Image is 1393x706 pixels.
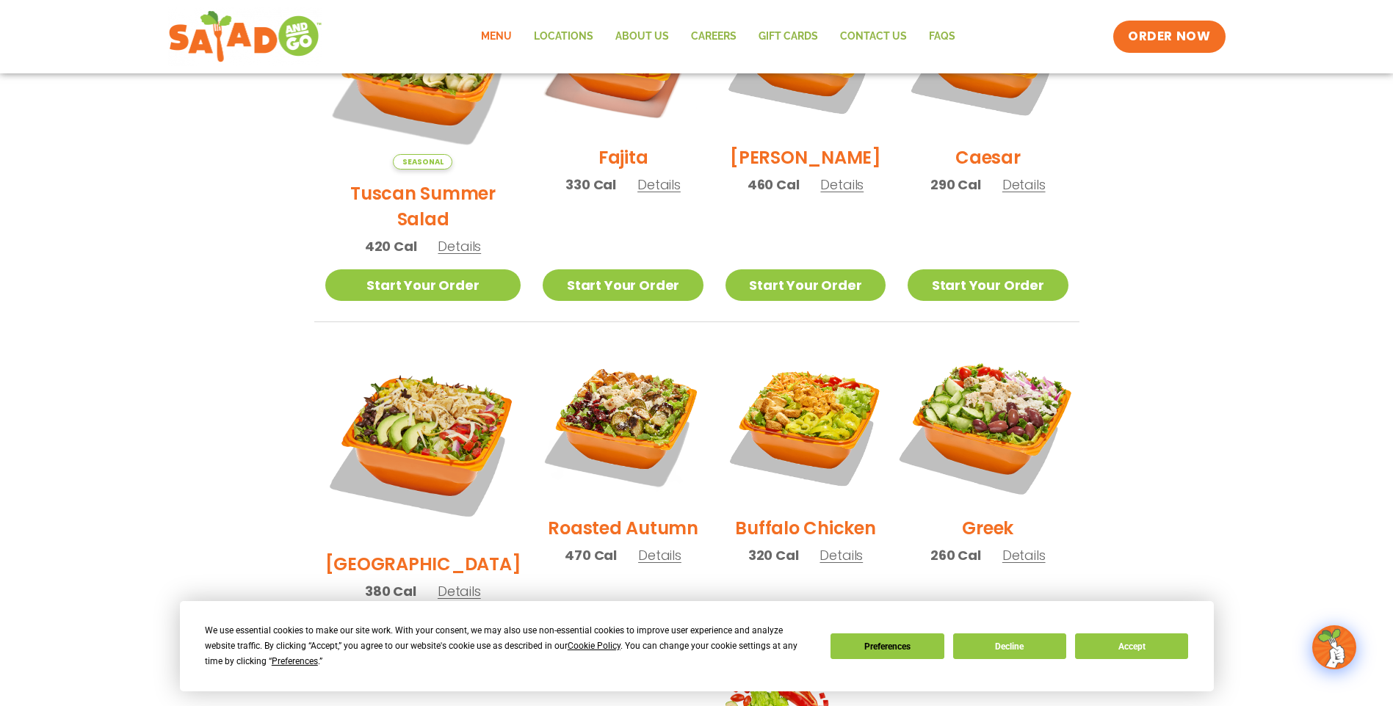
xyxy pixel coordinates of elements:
span: 420 Cal [365,236,417,256]
div: We use essential cookies to make our site work. With your consent, we may also use non-essential ... [205,623,813,669]
h2: Greek [962,515,1013,541]
a: Start Your Order [543,269,703,301]
a: ORDER NOW [1113,21,1225,53]
span: 330 Cal [565,175,616,194]
a: Careers [680,20,748,54]
span: 320 Cal [748,545,799,565]
a: Locations [523,20,604,54]
span: 260 Cal [930,545,981,565]
button: Accept [1075,633,1188,659]
a: GIFT CARDS [748,20,829,54]
button: Decline [953,633,1066,659]
h2: [GEOGRAPHIC_DATA] [325,551,521,577]
a: About Us [604,20,680,54]
img: Product photo for BBQ Ranch Salad [325,344,521,540]
span: Cookie Policy [568,641,620,651]
span: Preferences [272,656,318,666]
a: Start Your Order [325,269,521,301]
span: 460 Cal [748,175,800,194]
h2: Buffalo Chicken [735,515,875,541]
img: Product photo for Roasted Autumn Salad [543,344,703,504]
span: Details [638,546,681,564]
span: 470 Cal [565,545,617,565]
span: Details [438,582,481,600]
h2: Tuscan Summer Salad [325,181,521,232]
img: new-SAG-logo-768×292 [168,7,323,66]
span: Seasonal [393,154,452,170]
h2: Caesar [955,145,1021,170]
a: Start Your Order [726,269,886,301]
img: wpChatIcon [1314,627,1355,668]
a: Start Your Order [908,269,1068,301]
nav: Menu [470,20,966,54]
span: 290 Cal [930,175,981,194]
h2: [PERSON_NAME] [730,145,881,170]
img: Product photo for Buffalo Chicken Salad [726,344,886,504]
h2: Roasted Autumn [548,515,698,541]
h2: Fajita [598,145,648,170]
button: Preferences [831,633,944,659]
span: Details [637,175,681,194]
a: FAQs [918,20,966,54]
span: Details [1002,175,1046,194]
span: Details [1002,546,1046,564]
div: Cookie Consent Prompt [180,601,1214,691]
img: Product photo for Greek Salad [894,330,1082,518]
a: Menu [470,20,523,54]
span: Details [819,546,863,564]
a: Contact Us [829,20,918,54]
span: ORDER NOW [1128,28,1210,46]
span: 380 Cal [365,581,416,601]
span: Details [820,175,864,194]
span: Details [438,237,481,255]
